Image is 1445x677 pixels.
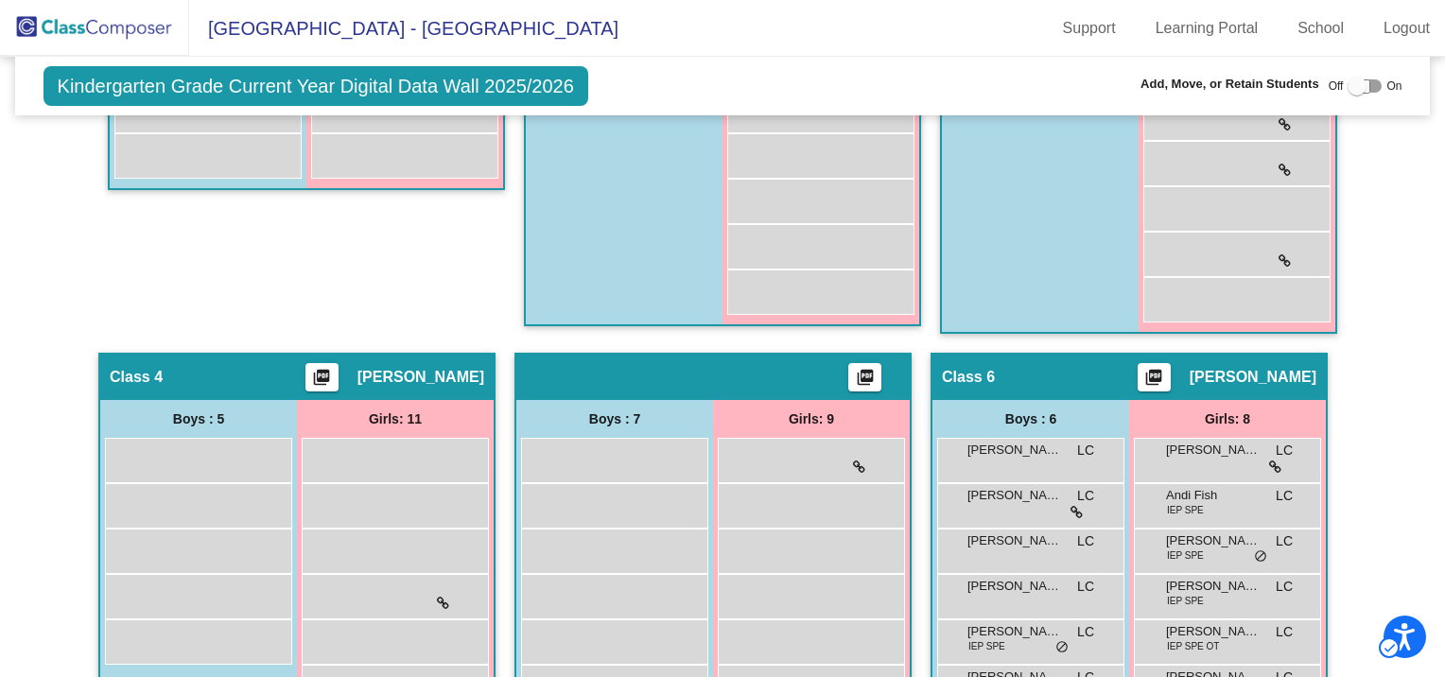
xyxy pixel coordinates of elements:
mat-icon: picture_as_pdf [854,368,877,394]
span: LC [1276,531,1293,551]
span: IEP SPE OT [1167,639,1219,653]
div: Girls: 11 [297,400,494,438]
span: [PERSON_NAME] [1166,531,1261,550]
span: [PERSON_NAME] [1190,368,1316,387]
span: [PERSON_NAME] [967,486,1062,505]
span: LC [1077,622,1094,642]
a: School [1282,13,1359,43]
div: Boys : 6 [932,400,1129,438]
a: Support [1048,13,1131,43]
a: Learning Portal [1140,13,1274,43]
span: LC [1077,577,1094,597]
mat-icon: picture_as_pdf [310,368,333,394]
span: On [1386,78,1401,95]
a: Logout [1368,13,1445,43]
span: LC [1077,531,1094,551]
span: [GEOGRAPHIC_DATA] - [GEOGRAPHIC_DATA] [189,13,618,43]
div: Page Menu [1048,13,1445,43]
span: Andi Fish [1166,486,1261,505]
div: Girls: 9 [713,400,910,438]
span: [PERSON_NAME] Copper III [967,531,1062,550]
button: picture_as_pdf [848,363,881,391]
span: [PERSON_NAME] [1166,622,1261,641]
div: Boys : 7 [516,400,713,438]
span: [PERSON_NAME] [967,622,1062,641]
span: IEP SPE [1167,548,1204,563]
span: do_not_disturb_alt [1055,640,1069,655]
span: Off [1329,78,1344,95]
span: [PERSON_NAME] [1166,577,1261,596]
span: [PERSON_NAME] [967,441,1062,460]
span: [PERSON_NAME] [357,368,484,387]
button: picture_as_pdf [1138,363,1171,391]
span: LC [1276,577,1293,597]
span: LC [1077,441,1094,460]
span: LC [1276,622,1293,642]
span: [PERSON_NAME] [1166,441,1261,460]
span: Kindergarten Grade Current Year Digital Data Wall 2025/2026 [44,66,588,106]
span: Add, Move, or Retain Students [1140,75,1319,94]
span: Class 6 [942,368,995,387]
span: LC [1077,486,1094,506]
span: do_not_disturb_alt [1254,549,1267,564]
span: IEP SPE [1167,594,1204,608]
span: Class 4 [110,368,163,387]
span: LC [1276,486,1293,506]
span: IEP SPE [1167,503,1204,517]
mat-icon: picture_as_pdf [1142,368,1165,394]
span: IEP SPE [968,639,1005,653]
span: [PERSON_NAME] [967,577,1062,596]
div: Girls: 8 [1129,400,1326,438]
div: Boys : 5 [100,400,297,438]
button: picture_as_pdf [305,363,339,391]
span: LC [1276,441,1293,460]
